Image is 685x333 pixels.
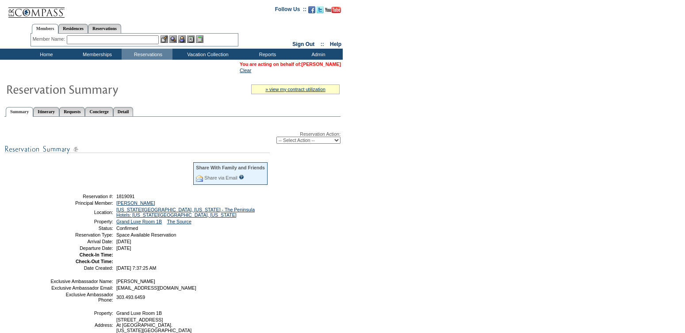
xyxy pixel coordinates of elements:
a: » view my contract utilization [265,87,325,92]
span: [PERSON_NAME] [116,279,155,284]
td: Departure Date: [50,245,113,251]
td: Principal Member: [50,200,113,206]
td: Arrival Date: [50,239,113,244]
img: subTtlResSummary.gif [4,144,270,155]
a: The Source [167,219,191,224]
td: Property: [50,219,113,224]
img: b_edit.gif [161,35,168,43]
td: Exclusive Ambassador Phone: [50,292,113,302]
img: Reservaton Summary [6,80,183,98]
a: Residences [58,24,88,33]
a: Sign Out [292,41,314,47]
td: Reports [241,49,292,60]
input: What is this? [239,175,244,180]
td: Reservation Type: [50,232,113,237]
span: 1819091 [116,194,135,199]
a: Reservations [88,24,121,33]
strong: Check-In Time: [80,252,113,257]
img: Become our fan on Facebook [308,6,315,13]
a: Requests [59,107,85,116]
a: Grand Luxe Room 1B [116,219,162,224]
td: Reservation #: [50,194,113,199]
td: Vacation Collection [172,49,241,60]
a: Concierge [85,107,113,116]
a: Subscribe to our YouTube Channel [325,9,341,14]
a: Summary [6,107,33,117]
td: Exclusive Ambassador Name: [50,279,113,284]
td: Location: [50,207,113,218]
span: [EMAIL_ADDRESS][DOMAIN_NAME] [116,285,196,291]
span: Grand Luxe Room 1B [116,310,162,316]
div: Reservation Action: [4,131,341,144]
a: Follow us on Twitter [317,9,324,14]
span: :: [321,41,324,47]
td: Admin [292,49,343,60]
td: Date Created: [50,265,113,271]
a: [PERSON_NAME] [302,61,341,67]
a: [PERSON_NAME] [116,200,155,206]
td: Home [20,49,71,60]
td: Property: [50,310,113,316]
td: Follow Us :: [275,5,306,16]
a: Become our fan on Facebook [308,9,315,14]
a: Share via Email [204,175,237,180]
img: Follow us on Twitter [317,6,324,13]
img: Reservations [187,35,195,43]
span: Confirmed [116,226,138,231]
span: Space Available Reservation [116,232,176,237]
img: Subscribe to our YouTube Channel [325,7,341,13]
a: Detail [113,107,134,116]
a: [US_STATE][GEOGRAPHIC_DATA], [US_STATE] - The Peninsula Hotels: [US_STATE][GEOGRAPHIC_DATA], [US_... [116,207,255,218]
span: [DATE] [116,239,131,244]
td: Status: [50,226,113,231]
a: Members [32,24,59,34]
td: Exclusive Ambassador Email: [50,285,113,291]
td: Memberships [71,49,122,60]
a: Clear [240,68,251,73]
td: Reservations [122,49,172,60]
img: View [169,35,177,43]
strong: Check-Out Time: [76,259,113,264]
img: b_calculator.gif [196,35,203,43]
span: [DATE] 7:37:25 AM [116,265,156,271]
span: 303.493.6459 [116,295,145,300]
span: [STREET_ADDRESS] At [GEOGRAPHIC_DATA]. [US_STATE][GEOGRAPHIC_DATA] [116,317,191,333]
span: You are acting on behalf of: [240,61,341,67]
a: Itinerary [33,107,59,116]
div: Share With Family and Friends [196,165,265,170]
td: Address: [50,317,113,333]
a: Help [330,41,341,47]
img: Impersonate [178,35,186,43]
span: [DATE] [116,245,131,251]
div: Member Name: [33,35,67,43]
